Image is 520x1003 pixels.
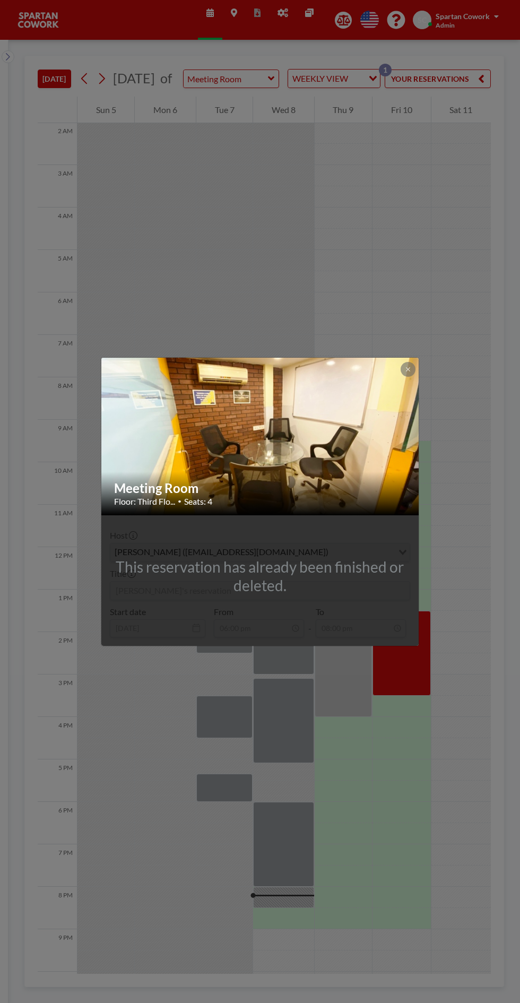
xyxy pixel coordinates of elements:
img: 537.jpg [101,317,420,556]
div: This reservation has already been finished or deleted. [101,558,419,595]
span: • [178,497,181,505]
h2: Meeting Room [114,480,407,496]
span: Floor: Third Flo... [114,496,175,507]
span: Seats: 4 [184,496,212,507]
